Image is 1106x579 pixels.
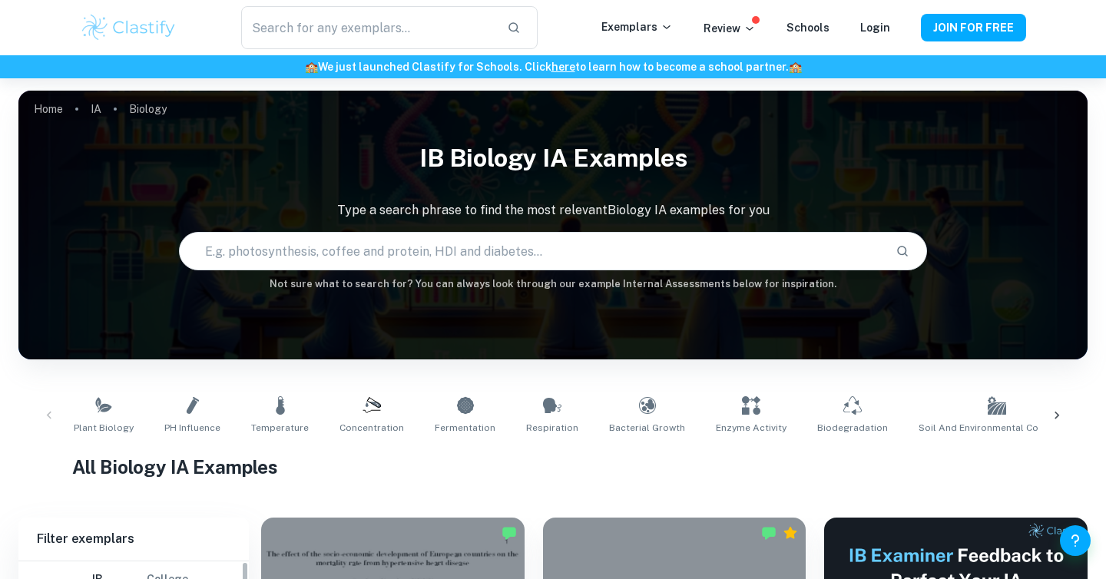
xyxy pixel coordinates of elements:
[609,421,685,435] span: Bacterial Growth
[817,421,888,435] span: Biodegradation
[921,14,1026,41] button: JOIN FOR FREE
[339,421,404,435] span: Concentration
[18,134,1088,183] h1: IB Biology IA examples
[18,201,1088,220] p: Type a search phrase to find the most relevant Biology IA examples for you
[435,421,495,435] span: Fermentation
[74,421,134,435] span: Plant Biology
[164,421,220,435] span: pH Influence
[72,453,1035,481] h1: All Biology IA Examples
[1060,525,1091,556] button: Help and Feedback
[80,12,177,43] img: Clastify logo
[761,525,777,541] img: Marked
[704,20,756,37] p: Review
[18,518,249,561] h6: Filter exemplars
[3,58,1103,75] h6: We just launched Clastify for Schools. Click to learn how to become a school partner.
[305,61,318,73] span: 🏫
[919,421,1075,435] span: Soil and Environmental Conditions
[783,525,798,541] div: Premium
[241,6,495,49] input: Search for any exemplars...
[789,61,802,73] span: 🏫
[860,22,890,34] a: Login
[18,276,1088,292] h6: Not sure what to search for? You can always look through our example Internal Assessments below f...
[251,421,309,435] span: Temperature
[551,61,575,73] a: here
[129,101,167,117] p: Biology
[34,98,63,120] a: Home
[786,22,829,34] a: Schools
[180,230,883,273] input: E.g. photosynthesis, coffee and protein, HDI and diabetes...
[889,238,916,264] button: Search
[91,98,101,120] a: IA
[601,18,673,35] p: Exemplars
[502,525,517,541] img: Marked
[716,421,786,435] span: Enzyme Activity
[526,421,578,435] span: Respiration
